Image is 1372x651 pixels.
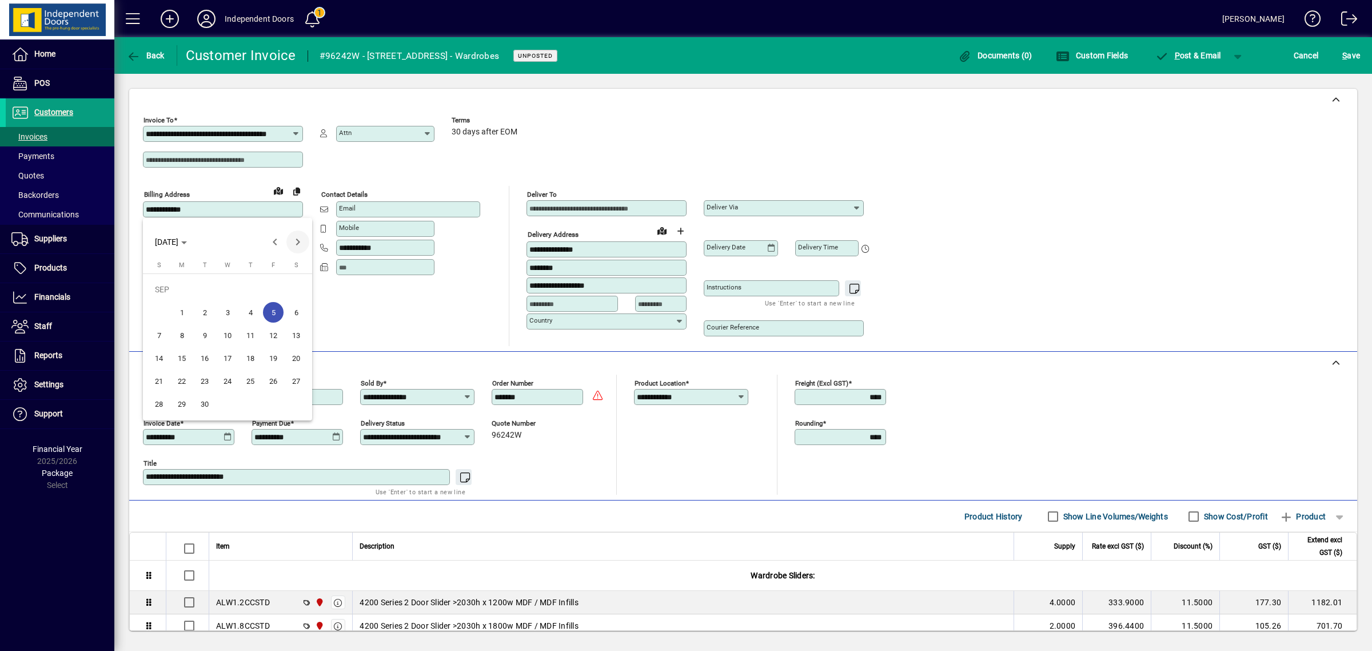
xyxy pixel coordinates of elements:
[263,325,284,346] span: 12
[149,371,169,391] span: 21
[193,301,216,324] button: Tue Sep 02 2025
[193,370,216,392] button: Tue Sep 23 2025
[149,348,169,368] span: 14
[285,347,308,370] button: Sat Sep 20 2025
[171,394,192,414] span: 29
[240,371,261,391] span: 25
[171,348,192,368] span: 15
[170,301,193,324] button: Mon Sep 01 2025
[294,261,298,269] span: S
[170,324,193,347] button: Mon Sep 08 2025
[262,324,285,347] button: Fri Sep 12 2025
[194,371,215,391] span: 23
[149,394,169,414] span: 28
[263,302,284,323] span: 5
[286,302,306,323] span: 6
[240,348,261,368] span: 18
[225,261,230,269] span: W
[147,278,308,301] td: SEP
[240,325,261,346] span: 11
[149,325,169,346] span: 7
[193,392,216,415] button: Tue Sep 30 2025
[150,232,192,252] button: Choose month and year
[194,348,215,368] span: 16
[193,324,216,347] button: Tue Sep 09 2025
[263,371,284,391] span: 26
[194,325,215,346] span: 9
[285,370,308,392] button: Sat Sep 27 2025
[286,231,309,253] button: Next month
[239,301,262,324] button: Thu Sep 04 2025
[286,325,306,346] span: 13
[216,370,239,392] button: Wed Sep 24 2025
[285,301,308,324] button: Sat Sep 06 2025
[147,347,170,370] button: Sun Sep 14 2025
[239,324,262,347] button: Thu Sep 11 2025
[263,348,284,368] span: 19
[170,392,193,415] button: Mon Sep 29 2025
[203,261,207,269] span: T
[170,347,193,370] button: Mon Sep 15 2025
[155,237,178,247] span: [DATE]
[286,371,306,391] span: 27
[239,370,262,392] button: Thu Sep 25 2025
[240,302,261,323] span: 4
[171,371,192,391] span: 22
[262,301,285,324] button: Fri Sep 05 2025
[147,370,170,392] button: Sun Sep 21 2025
[147,324,170,347] button: Sun Sep 07 2025
[262,370,285,392] button: Fri Sep 26 2025
[216,324,239,347] button: Wed Sep 10 2025
[179,261,185,269] span: M
[217,371,238,391] span: 24
[171,325,192,346] span: 8
[147,392,170,415] button: Sun Sep 28 2025
[272,261,275,269] span: F
[216,301,239,324] button: Wed Sep 03 2025
[239,347,262,370] button: Thu Sep 18 2025
[217,348,238,368] span: 17
[157,261,161,269] span: S
[285,324,308,347] button: Sat Sep 13 2025
[264,231,286,253] button: Previous month
[170,370,193,392] button: Mon Sep 22 2025
[194,302,215,323] span: 2
[286,348,306,368] span: 20
[216,347,239,370] button: Wed Sep 17 2025
[194,394,215,414] span: 30
[217,325,238,346] span: 10
[249,261,253,269] span: T
[193,347,216,370] button: Tue Sep 16 2025
[262,347,285,370] button: Fri Sep 19 2025
[171,302,192,323] span: 1
[217,302,238,323] span: 3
